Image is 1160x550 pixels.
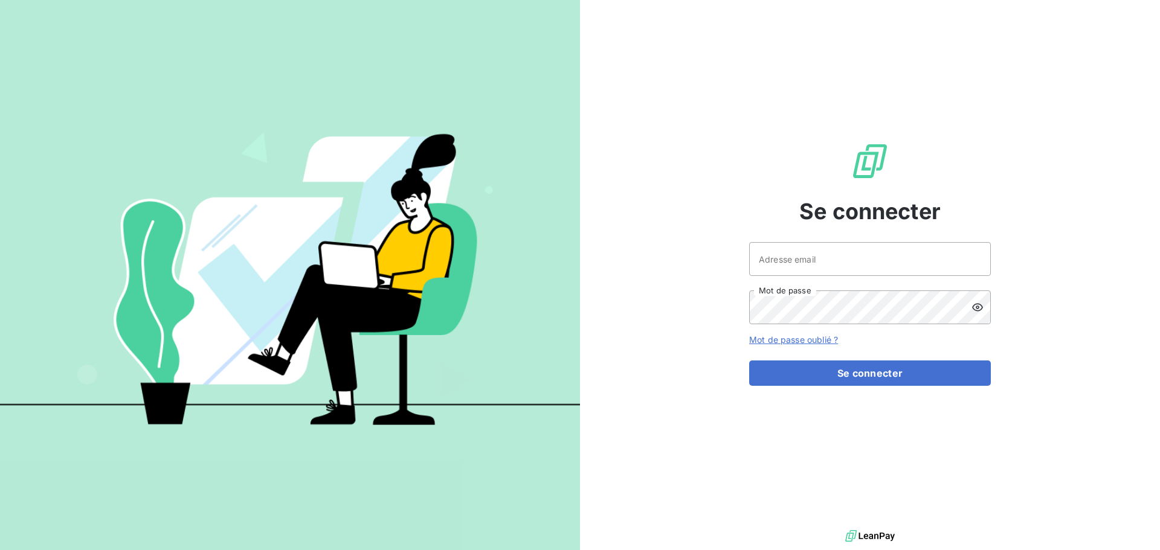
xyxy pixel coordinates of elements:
input: placeholder [749,242,991,276]
a: Mot de passe oublié ? [749,334,838,345]
span: Se connecter [799,195,941,228]
button: Se connecter [749,360,991,386]
img: logo [845,527,895,545]
img: Logo LeanPay [851,142,889,181]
